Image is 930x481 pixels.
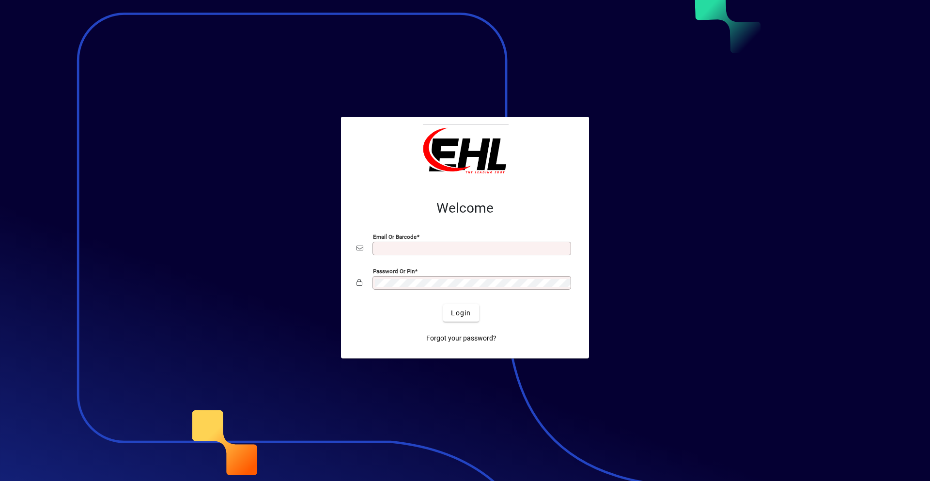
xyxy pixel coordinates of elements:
h2: Welcome [356,200,573,217]
span: Login [451,308,471,318]
button: Login [443,304,479,322]
a: Forgot your password? [422,329,500,347]
span: Forgot your password? [426,333,496,343]
mat-label: Email or Barcode [373,233,417,240]
mat-label: Password or Pin [373,268,415,275]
